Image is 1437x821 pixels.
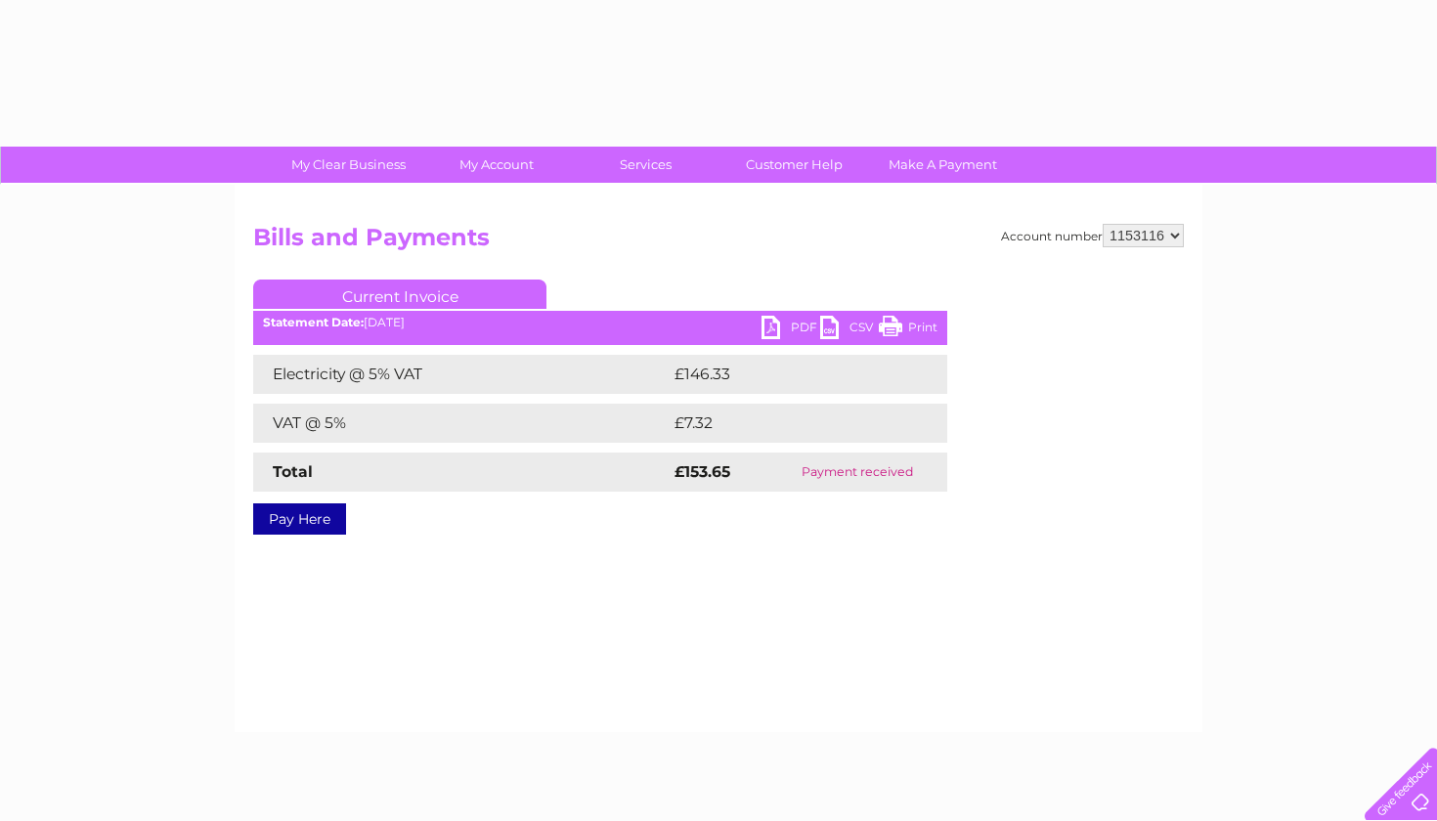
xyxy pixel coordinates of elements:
[268,147,429,183] a: My Clear Business
[675,462,730,481] strong: £153.65
[253,355,670,394] td: Electricity @ 5% VAT
[253,503,346,535] a: Pay Here
[263,315,364,329] b: Statement Date:
[253,280,546,309] a: Current Invoice
[253,316,947,329] div: [DATE]
[862,147,1023,183] a: Make A Payment
[670,404,900,443] td: £7.32
[670,355,911,394] td: £146.33
[767,453,947,492] td: Payment received
[820,316,879,344] a: CSV
[273,462,313,481] strong: Total
[416,147,578,183] a: My Account
[762,316,820,344] a: PDF
[253,404,670,443] td: VAT @ 5%
[714,147,875,183] a: Customer Help
[1001,224,1184,247] div: Account number
[879,316,937,344] a: Print
[253,224,1184,261] h2: Bills and Payments
[565,147,726,183] a: Services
